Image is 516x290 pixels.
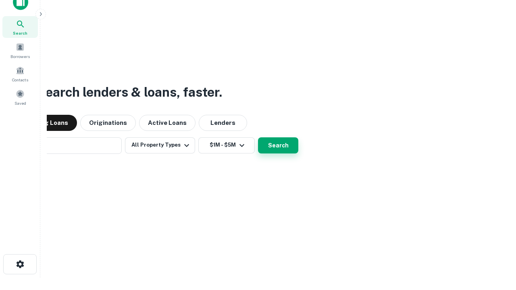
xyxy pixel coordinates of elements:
[199,115,247,131] button: Lenders
[2,63,38,85] a: Contacts
[13,30,27,36] span: Search
[10,53,30,60] span: Borrowers
[258,137,298,153] button: Search
[80,115,136,131] button: Originations
[198,137,255,153] button: $1M - $5M
[139,115,196,131] button: Active Loans
[2,16,38,38] a: Search
[37,83,222,102] h3: Search lenders & loans, faster.
[125,137,195,153] button: All Property Types
[2,86,38,108] a: Saved
[12,77,28,83] span: Contacts
[2,39,38,61] a: Borrowers
[15,100,26,106] span: Saved
[476,226,516,264] iframe: Chat Widget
